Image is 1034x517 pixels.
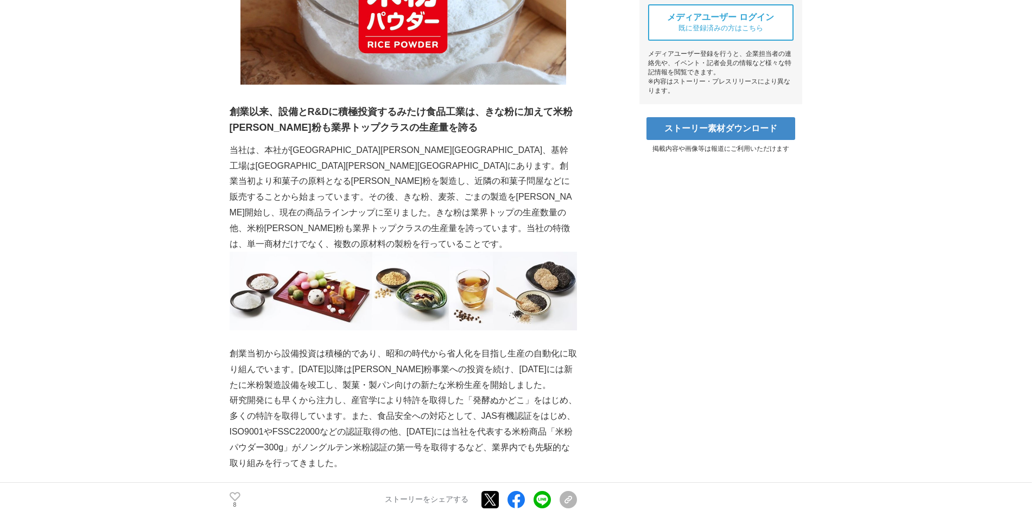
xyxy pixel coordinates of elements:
[385,495,468,505] p: ストーリーをシェアする
[230,252,577,330] img: thumbnail_d9fc7270-6cdb-11ee-9e27-7fb1044de171.jpg
[678,23,763,33] span: 既に登録済みの方はこちら
[230,502,240,508] p: 8
[648,4,794,41] a: メディアユーザー ログイン 既に登録済みの方はこちら
[667,12,775,23] span: メディアユーザー ログイン
[639,144,802,154] p: 掲載内容や画像等は報道にご利用いただけます
[230,346,577,393] p: 創業当初から設備投資は積極的であり、昭和の時代から省人化を目指し生産の自動化に取り組んでいます。[DATE]以降は[PERSON_NAME]粉事業への投資を続け、[DATE]には新たに米粉製造設...
[230,106,573,133] strong: 創業以来、設備とR&Dに積極投資するみたけ食品工業は、きな粉に加えて米粉[PERSON_NAME]粉も業界トップクラスの生産量を誇る
[646,117,795,140] a: ストーリー素材ダウンロード
[648,49,794,95] div: メディアユーザー登録を行うと、企業担当者の連絡先や、イベント・記者会見の情報など様々な特記情報を閲覧できます。 ※内容はストーリー・プレスリリースにより異なります。
[230,393,577,471] p: 研究開発にも早くから注力し、産官学により特許を取得した「発酵ぬかどこ」をはじめ、多くの特許を取得しています。また、食品安全への対応として、JAS有機認証をはじめ、ISO9001やFSSC2200...
[230,143,577,252] p: 当社は、本社が[GEOGRAPHIC_DATA][PERSON_NAME][GEOGRAPHIC_DATA]、基幹工場は[GEOGRAPHIC_DATA][PERSON_NAME][GEOGRA...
